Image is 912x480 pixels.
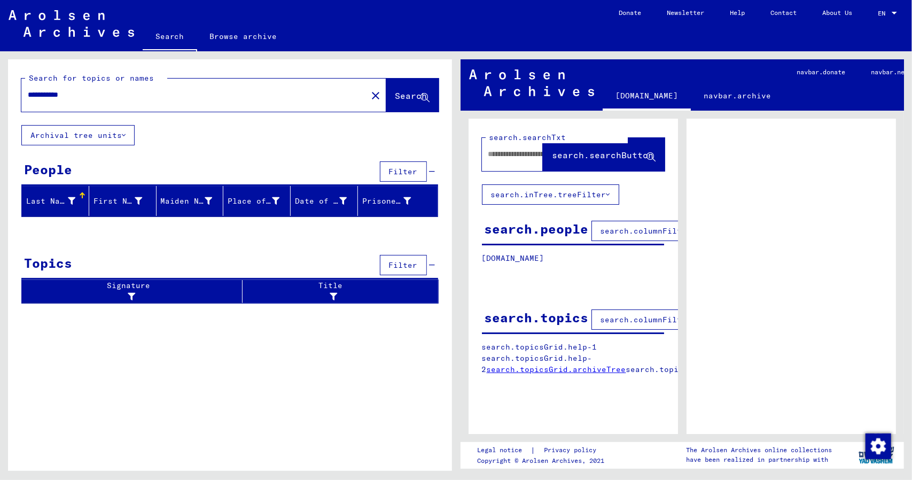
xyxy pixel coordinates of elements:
[469,69,595,96] img: Arolsen_neg.svg
[26,280,234,303] div: Signature
[26,280,245,303] div: Signature
[535,445,609,456] a: Privacy policy
[380,161,427,182] button: Filter
[362,192,425,210] div: Prisoner #
[386,79,439,112] button: Search
[223,186,291,216] mat-header-cell: Place of Birth
[24,160,72,179] div: People
[552,150,653,160] span: search.searchButton
[247,280,428,303] div: Title
[365,84,386,106] button: Clear
[161,192,226,210] div: Maiden Name
[93,196,143,207] div: First Name
[228,196,279,207] div: Place of Birth
[197,24,290,49] a: Browse archive
[395,90,427,101] span: Search
[161,196,213,207] div: Maiden Name
[380,255,427,275] button: Filter
[247,280,417,303] div: Title
[93,192,156,210] div: First Name
[26,196,75,207] div: Last Name
[295,192,360,210] div: Date of Birth
[784,59,858,85] a: navbar.donate
[29,73,154,83] mat-label: Search for topics or names
[291,186,358,216] mat-header-cell: Date of Birth
[389,260,418,270] span: Filter
[358,186,438,216] mat-header-cell: Prisoner #
[686,455,832,464] p: have been realized in partnership with
[143,24,197,51] a: Search
[482,253,664,264] p: [DOMAIN_NAME]
[856,442,897,468] img: yv_logo.png
[686,445,832,455] p: The Arolsen Archives online collections
[482,342,665,375] p: search.topicsGrid.help-1 search.topicsGrid.help-2 search.topicsGrid.manually.
[485,219,589,238] div: search.people
[362,196,411,207] div: Prisoner #
[878,10,890,17] span: EN
[389,167,418,176] span: Filter
[295,196,347,207] div: Date of Birth
[482,184,619,205] button: search.inTree.treeFilter
[603,83,691,111] a: [DOMAIN_NAME]
[487,365,626,374] a: search.topicsGrid.archiveTree
[543,138,665,171] button: search.searchButton
[477,445,609,456] div: |
[26,192,89,210] div: Last Name
[591,221,734,241] button: search.columnFilter.filter
[157,186,224,216] mat-header-cell: Maiden Name
[485,308,589,327] div: search.topics
[369,89,382,102] mat-icon: close
[89,186,157,216] mat-header-cell: First Name
[601,315,725,324] span: search.columnFilter.filter
[22,186,89,216] mat-header-cell: Last Name
[691,83,784,109] a: navbar.archive
[489,133,566,142] mat-label: search.searchTxt
[9,10,134,37] img: Arolsen_neg.svg
[601,226,725,236] span: search.columnFilter.filter
[21,125,135,145] button: Archival tree units
[591,309,734,330] button: search.columnFilter.filter
[477,445,531,456] a: Legal notice
[477,456,609,466] p: Copyright © Arolsen Archives, 2021
[866,433,891,459] img: Change consent
[228,192,293,210] div: Place of Birth
[24,253,72,273] div: Topics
